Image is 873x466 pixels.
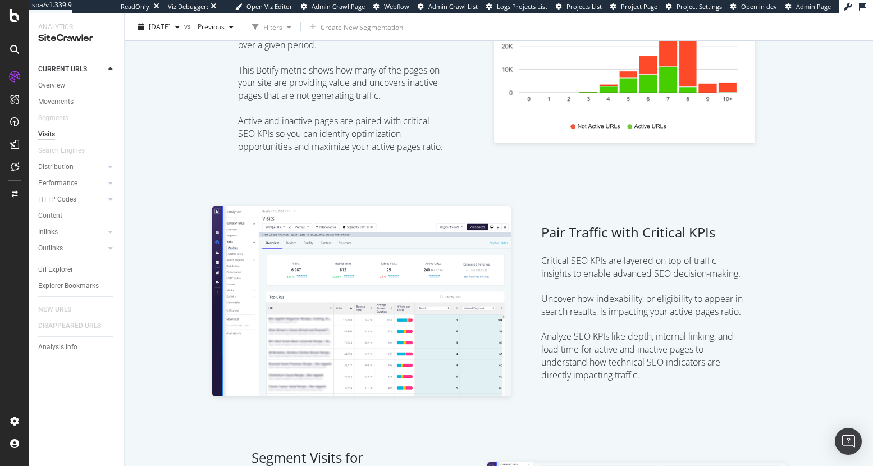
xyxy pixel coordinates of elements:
[38,63,105,75] a: CURRENT URLS
[235,2,292,11] a: Open Viz Editor
[38,96,74,108] div: Movements
[238,115,443,153] span: Active and inactive pages are paired with critical SEO KPIs so you can identify optimization oppo...
[730,2,777,11] a: Open in dev
[38,112,68,124] div: Segments
[305,18,408,36] button: Create New Segmentation
[38,226,105,238] a: Inlinks
[38,304,71,316] div: NEW URLS
[207,202,516,403] img: img
[418,2,478,11] a: Admin Crawl List
[38,80,116,92] a: Overview
[38,194,76,205] div: HTTP Codes
[785,2,831,11] a: Admin Page
[38,161,105,173] a: Distribution
[38,96,116,108] a: Movements
[38,145,96,157] a: Search Engines
[38,177,77,189] div: Performance
[38,22,115,32] div: Analytics
[38,177,105,189] a: Performance
[38,264,73,276] div: Url Explorer
[38,341,77,353] div: Analysis Info
[38,243,63,254] div: Outlinks
[38,129,66,140] a: Visits
[541,330,746,381] span: Analyze SEO KPIs like depth, internal linking, and load time for active and inactive pages to und...
[38,63,87,75] div: CURRENT URLS
[246,2,292,11] span: Open Viz Editor
[168,2,208,11] div: Viz Debugger:
[38,280,116,292] a: Explorer Bookmarks
[541,254,746,280] span: Critical SEO KPIs are layered on top of traffic insights to enable advanced SEO decision-making.
[677,2,722,11] span: Project Settings
[193,22,225,31] span: Previous
[38,32,115,45] div: SiteCrawler
[541,293,746,318] span: Uncover how indexability, or eligibility to appear in search results, is impacting your active pa...
[621,2,657,11] span: Project Page
[38,145,85,157] div: Search Engines
[556,2,602,11] a: Projects List
[238,64,443,103] span: This Botify metric shows how many of the pages on your site are providing value and uncovers inac...
[38,243,105,254] a: Outlinks
[38,320,101,332] div: DISAPPEARED URLS
[741,2,777,11] span: Open in dev
[301,2,365,11] a: Admin Crawl Page
[149,22,171,31] span: 2025 Oct. 6th
[38,280,99,292] div: Explorer Bookmarks
[263,22,282,31] div: Filters
[38,226,58,238] div: Inlinks
[312,2,365,11] span: Admin Crawl Page
[248,18,296,36] button: Filters
[835,428,862,455] div: Open Intercom Messenger
[428,2,478,11] span: Admin Crawl List
[384,2,409,11] span: Webflow
[566,2,602,11] span: Projects List
[193,18,238,36] button: Previous
[38,80,65,92] div: Overview
[796,2,831,11] span: Admin Page
[373,2,409,11] a: Webflow
[486,2,547,11] a: Logs Projects List
[38,161,74,173] div: Distribution
[38,194,105,205] a: HTTP Codes
[121,2,151,11] div: ReadOnly:
[541,223,746,242] span: Pair Traffic with Critical KPIs
[134,18,184,36] button: [DATE]
[666,2,722,11] a: Project Settings
[38,210,116,222] a: Content
[38,112,80,124] a: Segments
[38,341,116,353] a: Analysis Info
[38,129,55,140] div: Visits
[321,22,403,32] span: Create New Segmentation
[610,2,657,11] a: Project Page
[38,210,62,222] div: Content
[497,2,547,11] span: Logs Projects List
[38,304,83,316] a: NEW URLS
[184,21,193,30] span: vs
[38,320,112,332] a: DISAPPEARED URLS
[38,264,116,276] a: Url Explorer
